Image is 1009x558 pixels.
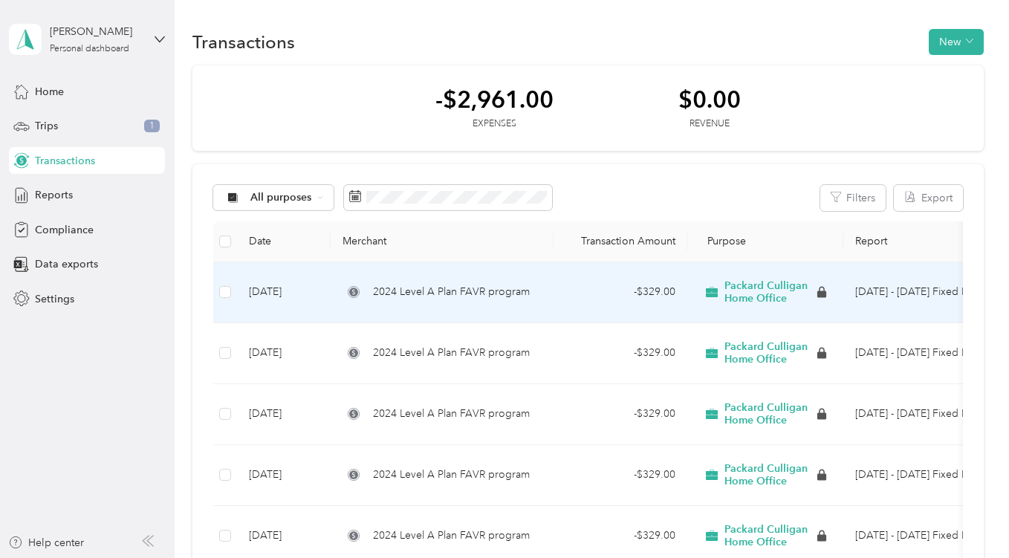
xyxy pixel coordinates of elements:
[820,185,886,211] button: Filters
[237,445,331,506] td: [DATE]
[373,406,530,422] span: 2024 Level A Plan FAVR program
[237,384,331,445] td: [DATE]
[926,475,1009,558] iframe: Everlance-gr Chat Button Frame
[843,323,992,384] td: Aug 1 - 31, 2025 Fixed Payment
[50,45,129,53] div: Personal dashboard
[565,406,675,422] div: - $329.00
[435,86,554,112] div: -$2,961.00
[373,528,530,544] span: 2024 Level A Plan FAVR program
[565,467,675,483] div: - $329.00
[35,291,74,307] span: Settings
[192,34,295,50] h1: Transactions
[565,284,675,300] div: - $329.00
[724,279,814,305] span: Packard Culligan Home Office
[565,345,675,361] div: - $329.00
[724,523,814,549] span: Packard Culligan Home Office
[724,340,814,366] span: Packard Culligan Home Office
[929,29,984,55] button: New
[331,221,554,262] th: Merchant
[35,222,94,238] span: Compliance
[565,528,675,544] div: - $329.00
[699,235,746,247] span: Purpose
[237,221,331,262] th: Date
[35,153,95,169] span: Transactions
[843,445,992,506] td: Jun 1 - 30, 2025 Fixed Payment
[237,262,331,323] td: [DATE]
[843,384,992,445] td: Jul 1 - 31, 2025 Fixed Payment
[237,323,331,384] td: [DATE]
[35,118,58,134] span: Trips
[678,117,741,131] div: Revenue
[373,467,530,483] span: 2024 Level A Plan FAVR program
[373,284,530,300] span: 2024 Level A Plan FAVR program
[894,185,963,211] button: Export
[250,192,312,203] span: All purposes
[35,84,64,100] span: Home
[144,120,160,133] span: 1
[373,345,530,361] span: 2024 Level A Plan FAVR program
[35,256,98,272] span: Data exports
[724,462,814,488] span: Packard Culligan Home Office
[724,401,814,427] span: Packard Culligan Home Office
[554,221,687,262] th: Transaction Amount
[843,221,992,262] th: Report
[843,262,992,323] td: Sep 1 - 30, 2025 Fixed Payment
[678,86,741,112] div: $0.00
[50,24,143,39] div: [PERSON_NAME]
[35,187,73,203] span: Reports
[8,535,84,551] button: Help center
[435,117,554,131] div: Expenses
